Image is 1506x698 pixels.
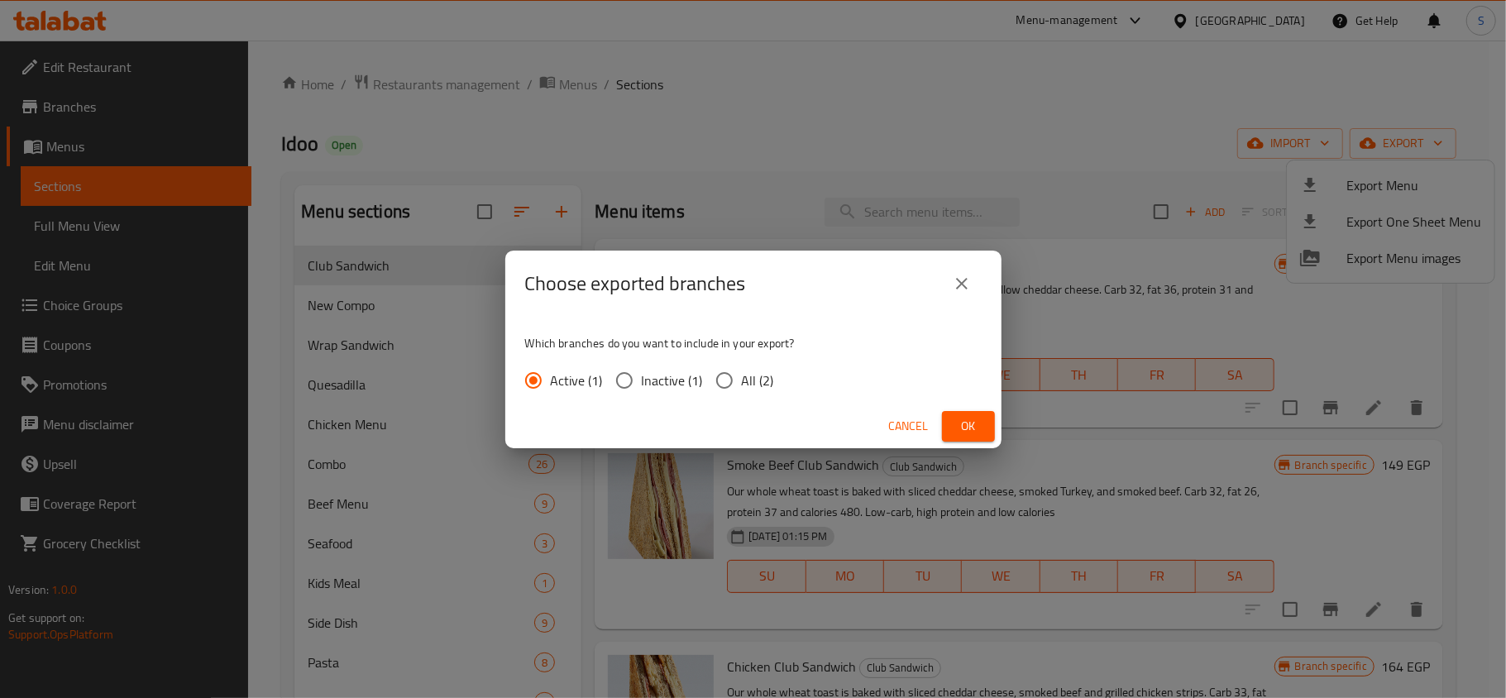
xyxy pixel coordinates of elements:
p: Which branches do you want to include in your export? [525,335,982,351]
button: Ok [942,411,995,442]
span: Active (1) [551,371,603,390]
span: Cancel [889,416,929,437]
button: close [942,264,982,304]
button: Cancel [882,411,935,442]
h2: Choose exported branches [525,270,746,297]
span: All (2) [742,371,774,390]
span: Inactive (1) [642,371,703,390]
span: Ok [955,416,982,437]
